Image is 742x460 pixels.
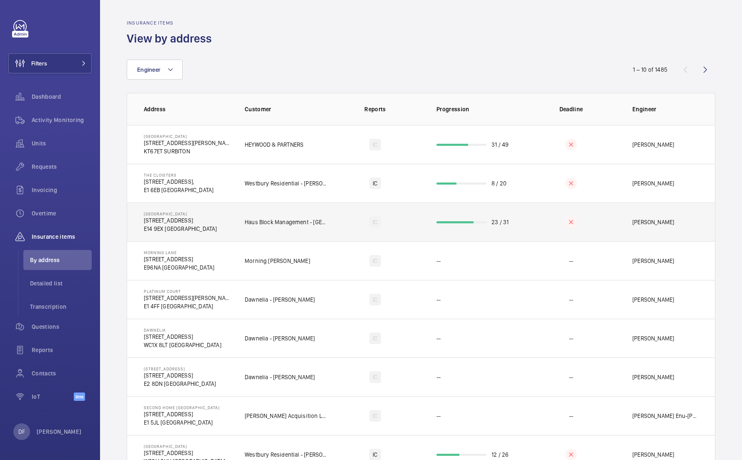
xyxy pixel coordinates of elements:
div: IC [369,216,381,228]
p: [STREET_ADDRESS] [144,449,225,457]
p: -- [436,295,441,304]
div: IC [369,139,381,150]
p: -- [569,334,573,342]
p: Morning [PERSON_NAME] [245,257,310,265]
span: Engineer [137,66,160,73]
span: Detailed list [30,279,92,287]
p: [PERSON_NAME] [632,373,674,381]
p: [STREET_ADDRESS], [144,177,213,186]
button: Engineer [127,60,183,80]
p: Dawnelia - [PERSON_NAME] [245,334,315,342]
button: Filters [8,53,92,73]
p: [PERSON_NAME] [37,427,82,436]
span: Insurance items [32,232,92,241]
span: Transcription [30,302,92,311]
p: KT67ET SURBITON [144,147,231,155]
div: IC [369,177,381,189]
p: Westbury Residential - [PERSON_NAME] [245,179,327,187]
p: Customer [245,105,327,113]
p: [PERSON_NAME] [632,218,674,226]
span: Overtime [32,209,92,217]
span: Activity Monitoring [32,116,92,124]
p: Address [144,105,231,113]
span: Requests [32,162,92,171]
p: [GEOGRAPHIC_DATA] [144,134,231,139]
p: Dawnelia - [PERSON_NAME] [245,295,315,304]
p: [PERSON_NAME] [632,179,674,187]
p: [PERSON_NAME] [632,450,674,459]
p: 12 / 26 [491,450,509,459]
p: E14 9EX [GEOGRAPHIC_DATA] [144,225,217,233]
p: -- [569,373,573,381]
p: -- [436,373,441,381]
p: E1 6EB [GEOGRAPHIC_DATA] [144,186,213,194]
p: [PERSON_NAME] Acquisition Ltd [245,412,327,420]
span: Dashboard [32,92,92,101]
p: -- [569,412,573,420]
span: Beta [74,392,85,401]
p: [PERSON_NAME] [632,334,674,342]
p: -- [436,412,441,420]
p: 8 / 20 [491,179,506,187]
span: Invoicing [32,186,92,194]
p: [PERSON_NAME] [632,295,674,304]
p: Haus Block Management - [GEOGRAPHIC_DATA] [245,218,327,226]
p: DF [18,427,25,436]
div: IC [369,332,381,344]
p: -- [436,257,441,265]
h2: Insurance items [127,20,217,26]
p: Dawnelia - [PERSON_NAME] [245,373,315,381]
p: Morning Lane [144,250,214,255]
p: [STREET_ADDRESS] [144,371,216,380]
p: E1 4FF [GEOGRAPHIC_DATA] [144,302,231,310]
p: WC1X 8LT [GEOGRAPHIC_DATA] [144,341,221,349]
p: [PERSON_NAME] [632,257,674,265]
p: Westbury Residential - [PERSON_NAME] [245,450,327,459]
p: 31 / 49 [491,140,509,149]
p: Second Home [GEOGRAPHIC_DATA] [144,405,220,410]
p: Progression [436,105,523,113]
p: Platinum Court [144,289,231,294]
p: [PERSON_NAME] [632,140,674,149]
p: Dawnelia [144,327,221,332]
p: -- [436,334,441,342]
p: [PERSON_NAME] Enu-[PERSON_NAME] [632,412,698,420]
h1: View by address [127,31,217,46]
p: [STREET_ADDRESS][PERSON_NAME], [144,294,231,302]
p: [STREET_ADDRESS] [144,255,214,263]
p: [STREET_ADDRESS][PERSON_NAME] [144,139,231,147]
p: E96NA [GEOGRAPHIC_DATA] [144,263,214,272]
p: Reports [333,105,417,113]
p: HEYWOOD & PARTNERS [245,140,303,149]
span: Reports [32,346,92,354]
p: E1 5JL [GEOGRAPHIC_DATA] [144,418,220,427]
p: The Cloisters [144,172,213,177]
span: Units [32,139,92,147]
p: Deadline [529,105,613,113]
p: [GEOGRAPHIC_DATA] [144,444,225,449]
div: IC [369,294,381,305]
p: [STREET_ADDRESS] [144,332,221,341]
p: [STREET_ADDRESS] [144,366,216,371]
div: IC [369,255,381,267]
p: Engineer [632,105,698,113]
div: IC [369,371,381,383]
p: E2 8DN [GEOGRAPHIC_DATA] [144,380,216,388]
span: Questions [32,322,92,331]
span: By address [30,256,92,264]
p: -- [569,295,573,304]
p: -- [569,257,573,265]
p: 23 / 31 [491,218,509,226]
p: [STREET_ADDRESS] [144,216,217,225]
p: [GEOGRAPHIC_DATA] [144,211,217,216]
div: 1 – 10 of 1485 [633,65,667,74]
p: [STREET_ADDRESS] [144,410,220,418]
span: Filters [31,59,47,67]
span: IoT [32,392,74,401]
div: IC [369,410,381,422]
span: Contacts [32,369,92,377]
